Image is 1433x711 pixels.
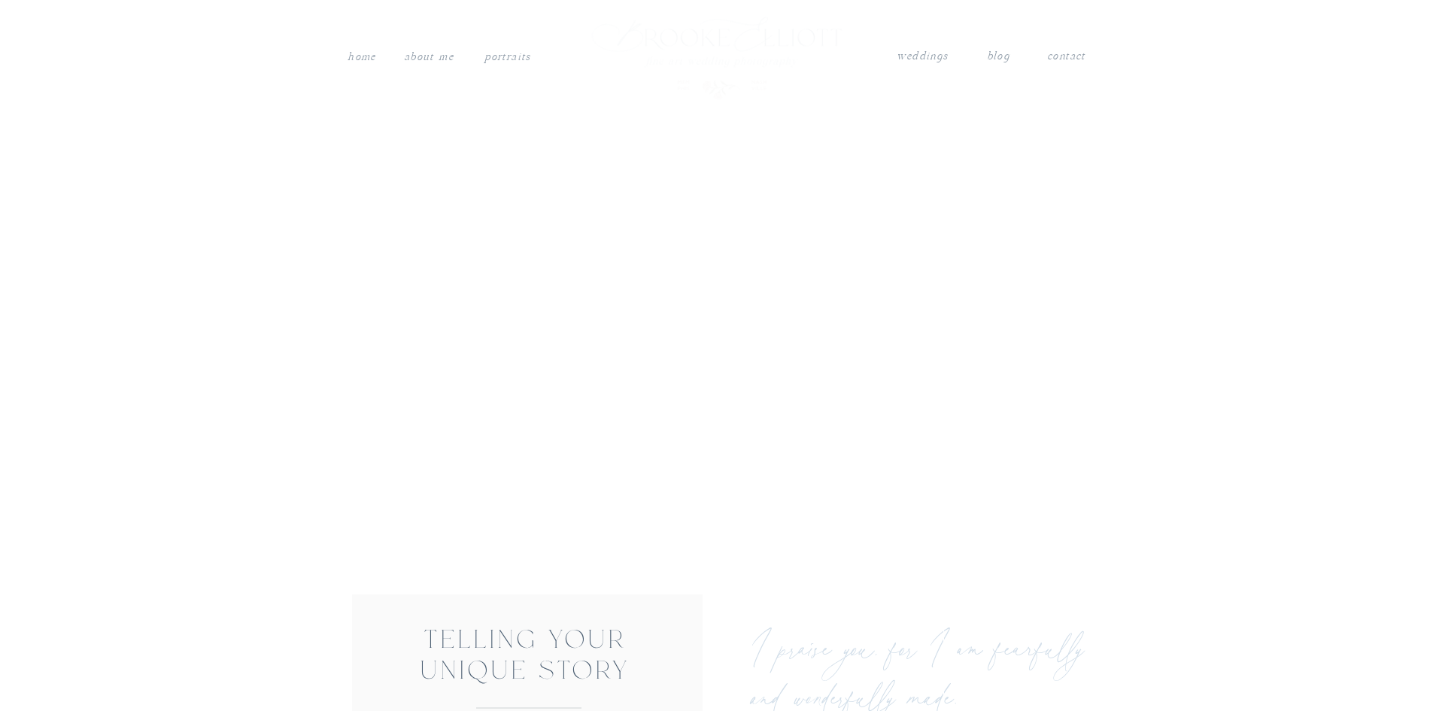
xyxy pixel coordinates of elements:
a: About me [402,47,456,67]
a: blog [987,47,1009,66]
a: weddings [897,47,949,66]
a: PORTRAITS [483,47,533,62]
h2: telling your unique story [409,627,642,689]
a: Home [348,47,377,67]
a: contact [1047,47,1086,62]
